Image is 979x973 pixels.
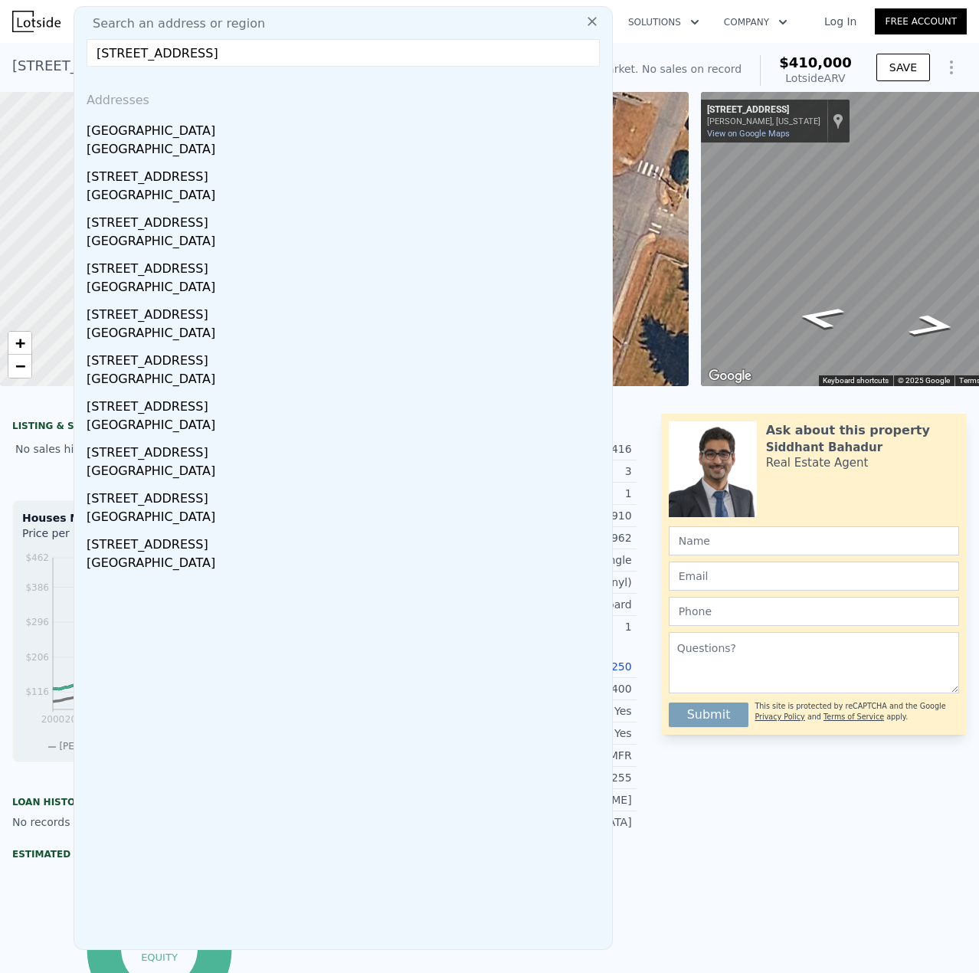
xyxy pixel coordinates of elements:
[489,703,632,719] div: Yes
[579,61,742,77] div: Off Market. No sales on record
[87,162,606,186] div: [STREET_ADDRESS]
[8,332,31,355] a: Zoom in
[87,529,606,554] div: [STREET_ADDRESS]
[87,508,606,529] div: [GEOGRAPHIC_DATA]
[80,15,265,33] span: Search an address or region
[87,324,606,346] div: [GEOGRAPHIC_DATA]
[898,376,950,385] span: © 2025 Google
[876,54,930,81] button: SAVE
[22,510,296,526] div: Houses Median Sale
[87,483,606,508] div: [STREET_ADDRESS]
[87,140,606,162] div: [GEOGRAPHIC_DATA]
[59,741,153,752] span: [PERSON_NAME] Co.
[12,11,61,32] img: Lotside
[936,52,967,83] button: Show Options
[669,703,749,727] button: Submit
[669,597,959,626] input: Phone
[777,301,865,335] path: Go East, 3rd St
[22,526,159,550] div: Price per Square Foot
[87,346,606,370] div: [STREET_ADDRESS]
[25,552,49,563] tspan: $462
[823,375,889,386] button: Keyboard shortcuts
[87,437,606,462] div: [STREET_ADDRESS]
[12,796,306,808] div: Loan history from public records
[875,8,967,34] a: Free Account
[25,617,49,627] tspan: $296
[489,441,632,457] div: 1,416
[25,582,49,593] tspan: $386
[87,116,606,140] div: [GEOGRAPHIC_DATA]
[25,686,49,697] tspan: $116
[12,814,306,830] div: No records available.
[669,562,959,591] input: Email
[755,696,959,727] div: This site is protected by reCAPTCHA and the Google and apply.
[87,554,606,575] div: [GEOGRAPHIC_DATA]
[705,366,755,386] img: Google
[12,848,306,860] div: Estimated Equity
[489,726,632,741] div: Yes
[87,208,606,232] div: [STREET_ADDRESS]
[65,714,89,725] tspan: 2002
[779,54,852,70] span: $410,000
[87,278,606,300] div: [GEOGRAPHIC_DATA]
[766,455,869,470] div: Real Estate Agent
[707,129,790,139] a: View on Google Maps
[141,951,178,962] tspan: equity
[25,652,49,663] tspan: $206
[755,713,804,721] a: Privacy Policy
[87,232,606,254] div: [GEOGRAPHIC_DATA]
[87,186,606,208] div: [GEOGRAPHIC_DATA]
[87,254,606,278] div: [STREET_ADDRESS]
[779,70,852,86] div: Lotside ARV
[823,713,884,721] a: Terms of Service
[712,8,800,36] button: Company
[766,440,882,455] div: Siddhant Bahadur
[12,435,306,463] div: No sales history record for this property.
[87,462,606,483] div: [GEOGRAPHIC_DATA]
[489,748,632,763] div: MFR
[87,370,606,391] div: [GEOGRAPHIC_DATA]
[616,8,712,36] button: Solutions
[705,366,755,386] a: Open this area in Google Maps (opens a new window)
[806,14,875,29] a: Log In
[41,714,65,725] tspan: 2000
[707,116,820,126] div: [PERSON_NAME], [US_STATE]
[8,355,31,378] a: Zoom out
[889,309,977,342] path: Go West, 3rd St
[87,416,606,437] div: [GEOGRAPHIC_DATA]
[15,333,25,352] span: +
[87,300,606,324] div: [STREET_ADDRESS]
[707,104,820,116] div: [STREET_ADDRESS]
[766,421,930,440] div: Ask about this property
[12,55,467,77] div: [STREET_ADDRESS][PERSON_NAME] , [PERSON_NAME] , WA 98580
[15,356,25,375] span: −
[12,420,306,435] div: LISTING & SALE HISTORY
[833,113,843,129] a: Show location on map
[87,391,606,416] div: [STREET_ADDRESS]
[87,39,600,67] input: Enter an address, city, region, neighborhood or zip code
[80,79,606,116] div: Addresses
[669,526,959,555] input: Name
